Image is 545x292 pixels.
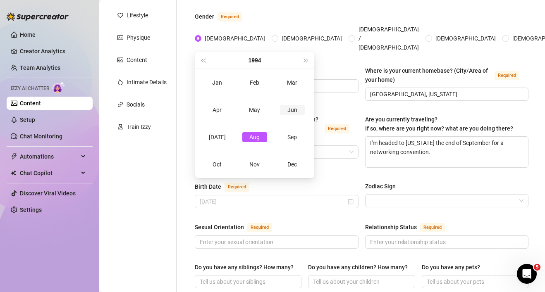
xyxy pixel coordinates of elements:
[195,222,281,232] label: Sexual Orientation
[117,79,123,85] span: fire
[200,277,295,286] input: Do you have any siblings? How many?
[195,263,294,272] div: Do you have any siblings? How many?
[20,116,35,123] a: Setup
[7,12,69,21] img: logo-BBDzfeDw.svg
[117,12,123,18] span: heart
[195,12,251,21] label: Gender
[20,133,62,140] a: Chat Monitoring
[325,124,349,133] span: Required
[355,25,422,52] span: [DEMOGRAPHIC_DATA] / [DEMOGRAPHIC_DATA]
[313,277,408,286] input: Do you have any children? How many?
[198,96,236,123] td: 1994-04
[225,183,249,192] span: Required
[534,264,540,271] span: 5
[422,263,486,272] label: Do you have any pets?
[195,66,257,76] div: Where did you grow up?
[308,263,408,272] div: Do you have any children? How many?
[365,66,492,84] div: Where is your current homebase? (City/Area of your home)
[218,12,242,21] span: Required
[205,78,229,88] div: Jan
[127,11,148,20] div: Lifestyle
[432,34,499,43] span: [DEMOGRAPHIC_DATA]
[127,78,167,87] div: Intimate Details
[20,190,76,197] a: Discover Viral Videos
[365,222,454,232] label: Relationship Status
[370,90,522,99] input: Where is your current homebase? (City/Area of your home)
[117,57,123,63] span: picture
[495,71,519,80] span: Required
[242,132,267,142] div: Aug
[127,122,151,131] div: Train Izzy
[195,182,258,192] label: Birth Date
[200,237,352,247] input: Sexual Orientation
[247,223,272,232] span: Required
[195,116,318,141] span: What is your timezone of your current location? If you are currently traveling, choose your curre...
[273,96,311,123] td: 1994-06
[242,159,267,169] div: Nov
[308,263,414,272] label: Do you have any children? How many?
[365,182,402,191] label: Zodiac Sign
[273,69,311,96] td: 1994-03
[370,237,522,247] input: Relationship Status
[278,34,345,43] span: [DEMOGRAPHIC_DATA]
[127,33,150,42] div: Physique
[422,263,480,272] div: Do you have any pets?
[198,151,236,178] td: 1994-10
[365,116,513,132] span: Are you currently traveling? If so, where are you right now? what are you doing there?
[117,102,123,107] span: link
[11,170,16,176] img: Chat Copilot
[117,35,123,40] span: idcard
[205,132,229,142] div: [DATE]
[273,123,311,151] td: 1994-09
[20,64,60,71] a: Team Analytics
[195,182,221,191] div: Birth Date
[20,31,36,38] a: Home
[20,150,79,163] span: Automations
[273,151,311,178] td: 1994-12
[20,45,86,58] a: Creator Analytics
[280,159,305,169] div: Dec
[195,12,214,21] div: Gender
[205,105,229,115] div: Apr
[242,105,267,115] div: May
[195,223,244,232] div: Sexual Orientation
[236,96,274,123] td: 1994-05
[365,182,396,191] div: Zodiac Sign
[280,132,305,142] div: Sep
[517,264,537,284] iframe: Intercom live chat
[200,197,346,206] input: Birth Date
[20,166,79,180] span: Chat Copilot
[365,223,417,232] div: Relationship Status
[248,52,261,69] button: Choose a year
[195,263,299,272] label: Do you have any siblings? How many?
[195,66,294,76] label: Where did you grow up?
[11,85,49,93] span: Izzy AI Chatter
[427,277,522,286] input: Do you have any pets?
[205,159,229,169] div: Oct
[280,78,305,88] div: Mar
[236,69,274,96] td: 1994-02
[420,223,445,232] span: Required
[242,78,267,88] div: Feb
[365,66,529,84] label: Where is your current homebase? (City/Area of your home)
[127,55,147,64] div: Content
[366,137,528,167] textarea: I'm headed to [US_STATE] the end of September for a networking convention.
[198,69,236,96] td: 1994-01
[127,100,145,109] div: Socials
[201,34,268,43] span: [DEMOGRAPHIC_DATA]
[20,207,42,213] a: Settings
[11,153,17,160] span: thunderbolt
[280,105,305,115] div: Jun
[198,52,208,69] button: Last year (Control + left)
[20,100,41,107] a: Content
[198,123,236,151] td: 1994-07
[302,52,311,69] button: Next year (Control + right)
[236,151,274,178] td: 1994-11
[117,124,123,130] span: experiment
[53,81,65,93] img: AI Chatter
[236,123,274,151] td: 1994-08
